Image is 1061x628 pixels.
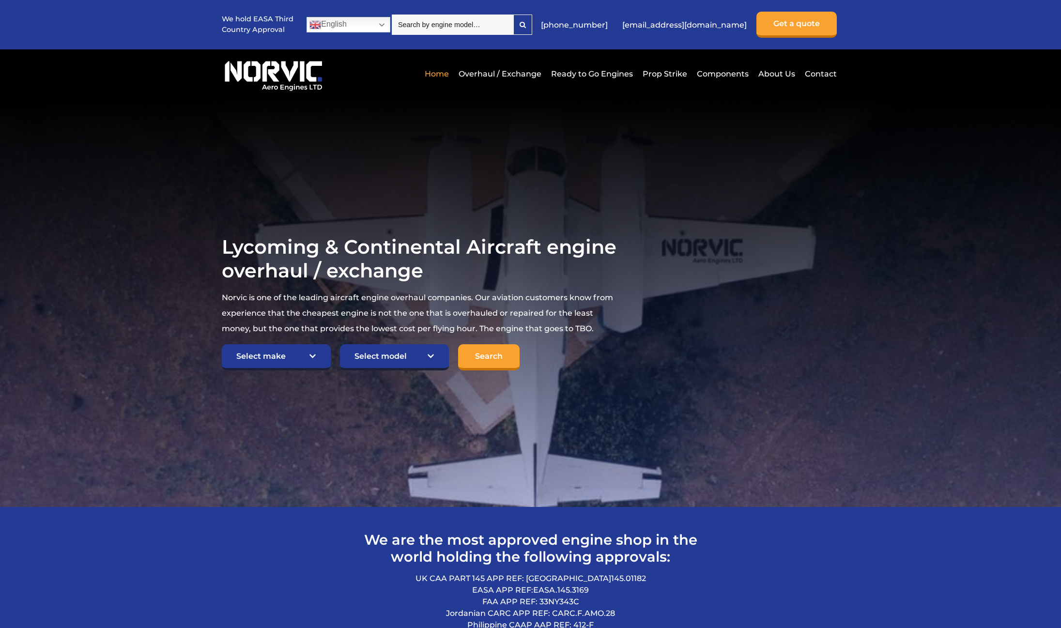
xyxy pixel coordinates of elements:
[617,13,752,37] a: [EMAIL_ADDRESS][DOMAIN_NAME]
[458,344,520,370] input: Search
[456,62,544,86] a: Overhaul / Exchange
[802,62,837,86] a: Contact
[392,15,513,35] input: Search by engine model…
[222,57,324,92] img: Norvic Aero Engines logo
[533,585,589,595] span: EASA.145.3169
[640,62,690,86] a: Prop Strike
[549,62,635,86] a: Ready to Go Engines
[422,62,451,86] a: Home
[307,17,390,32] a: English
[353,531,708,565] h2: We are the most approved engine shop in the world holding the following approvals:
[222,235,623,282] h1: Lycoming & Continental Aircraft engine overhaul / exchange
[536,13,613,37] a: [PHONE_NUMBER]
[694,62,751,86] a: Components
[222,14,294,35] p: We hold EASA Third Country Approval
[756,62,798,86] a: About Us
[756,12,837,38] a: Get a quote
[222,290,623,337] p: Norvic is one of the leading aircraft engine overhaul companies. Our aviation customers know from...
[309,19,321,31] img: en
